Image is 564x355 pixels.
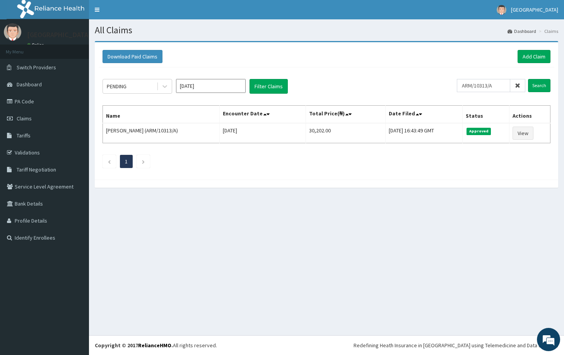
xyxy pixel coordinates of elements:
[103,123,220,143] td: [PERSON_NAME] (ARM/10313/A)
[513,127,533,140] a: View
[40,43,130,53] div: Chat with us now
[95,25,558,35] h1: All Claims
[386,123,463,143] td: [DATE] 16:43:49 GMT
[27,31,91,38] p: [GEOGRAPHIC_DATA]
[108,158,111,165] a: Previous page
[95,342,173,349] strong: Copyright © 2017 .
[463,106,509,123] th: Status
[14,39,31,58] img: d_794563401_company_1708531726252_794563401
[127,4,145,22] div: Minimize live chat window
[17,166,56,173] span: Tariff Negotiation
[518,50,550,63] a: Add Claim
[103,50,162,63] button: Download Paid Claims
[103,106,220,123] th: Name
[17,115,32,122] span: Claims
[537,28,558,34] li: Claims
[107,82,126,90] div: PENDING
[138,342,171,349] a: RelianceHMO
[4,211,147,238] textarea: Type your message and hit 'Enter'
[497,5,506,15] img: User Image
[508,28,536,34] a: Dashboard
[386,106,463,123] th: Date Filed
[467,128,491,135] span: Approved
[125,158,128,165] a: Page 1 is your current page
[509,106,550,123] th: Actions
[4,23,21,41] img: User Image
[219,123,306,143] td: [DATE]
[511,6,558,13] span: [GEOGRAPHIC_DATA]
[457,79,510,92] input: Search by HMO ID
[528,79,550,92] input: Search
[17,132,31,139] span: Tariffs
[45,98,107,176] span: We're online!
[306,123,386,143] td: 30,202.00
[306,106,386,123] th: Total Price(₦)
[17,64,56,71] span: Switch Providers
[250,79,288,94] button: Filter Claims
[89,335,564,355] footer: All rights reserved.
[17,81,42,88] span: Dashboard
[176,79,246,93] input: Select Month and Year
[142,158,145,165] a: Next page
[354,341,558,349] div: Redefining Heath Insurance in [GEOGRAPHIC_DATA] using Telemedicine and Data Science!
[27,42,46,48] a: Online
[219,106,306,123] th: Encounter Date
